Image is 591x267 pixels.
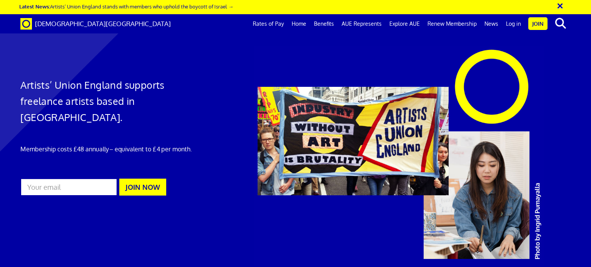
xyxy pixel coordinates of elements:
[15,14,177,33] a: Brand [DEMOGRAPHIC_DATA][GEOGRAPHIC_DATA]
[424,14,481,33] a: Renew Membership
[549,15,573,32] button: search
[528,17,548,30] a: Join
[310,14,338,33] a: Benefits
[19,3,50,10] strong: Latest News:
[481,14,502,33] a: News
[20,178,117,196] input: Your email
[35,20,171,28] span: [DEMOGRAPHIC_DATA][GEOGRAPHIC_DATA]
[20,144,196,154] p: Membership costs £48 annually – equivalent to £4 per month.
[119,179,166,196] button: JOIN NOW
[338,14,386,33] a: AUE Represents
[20,77,196,125] h1: Artists’ Union England supports freelance artists based in [GEOGRAPHIC_DATA].
[288,14,310,33] a: Home
[502,14,525,33] a: Log in
[249,14,288,33] a: Rates of Pay
[386,14,424,33] a: Explore AUE
[19,3,233,10] a: Latest News:Artists’ Union England stands with members who uphold the boycott of Israel →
